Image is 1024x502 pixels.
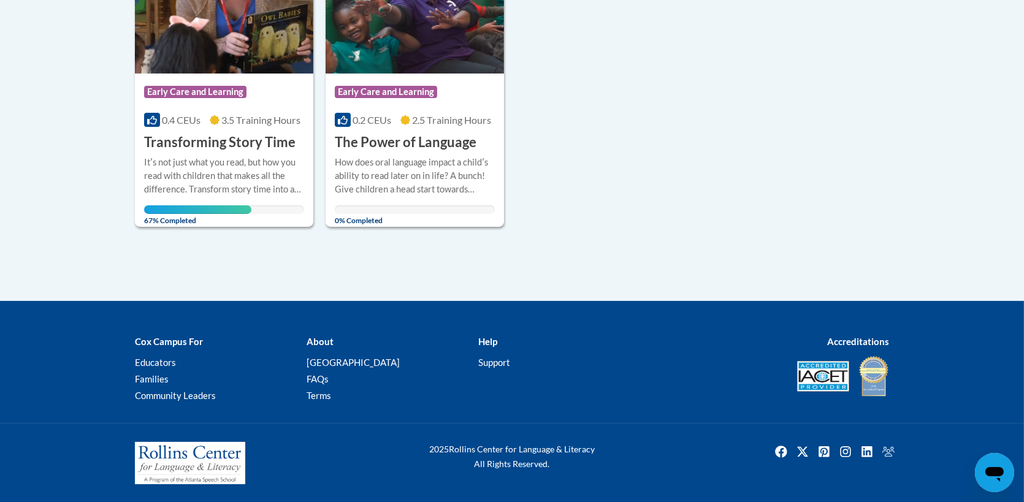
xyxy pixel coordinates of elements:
[307,390,331,401] a: Terms
[135,336,203,347] b: Cox Campus For
[858,355,889,398] img: IDA® Accredited
[975,453,1014,492] iframe: Button to launch messaging window
[429,444,449,454] span: 2025
[353,114,391,126] span: 0.2 CEUs
[135,357,176,368] a: Educators
[857,442,877,462] img: LinkedIn icon
[827,336,889,347] b: Accreditations
[793,442,812,462] img: Twitter icon
[771,442,791,462] img: Facebook icon
[307,373,329,384] a: FAQs
[857,442,877,462] a: Linkedin
[144,133,296,152] h3: Transforming Story Time
[335,156,495,196] div: How does oral language impact a childʹs ability to read later on in life? A bunch! Give children ...
[478,357,510,368] a: Support
[144,86,246,98] span: Early Care and Learning
[836,442,855,462] a: Instagram
[836,442,855,462] img: Instagram icon
[879,442,898,462] img: Facebook group icon
[135,390,216,401] a: Community Leaders
[383,442,641,471] div: Rollins Center for Language & Literacy All Rights Reserved.
[412,114,491,126] span: 2.5 Training Hours
[162,114,201,126] span: 0.4 CEUs
[797,361,849,392] img: Accredited IACET® Provider
[307,336,334,347] b: About
[814,442,834,462] a: Pinterest
[771,442,791,462] a: Facebook
[307,357,400,368] a: [GEOGRAPHIC_DATA]
[221,114,300,126] span: 3.5 Training Hours
[478,336,497,347] b: Help
[144,156,304,196] div: Itʹs not just what you read, but how you read with children that makes all the difference. Transf...
[879,442,898,462] a: Facebook Group
[335,133,476,152] h3: The Power of Language
[144,205,251,214] div: Your progress
[335,86,437,98] span: Early Care and Learning
[144,205,251,225] span: 67% Completed
[135,442,245,485] img: Rollins Center for Language & Literacy - A Program of the Atlanta Speech School
[814,442,834,462] img: Pinterest icon
[135,373,169,384] a: Families
[793,442,812,462] a: Twitter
